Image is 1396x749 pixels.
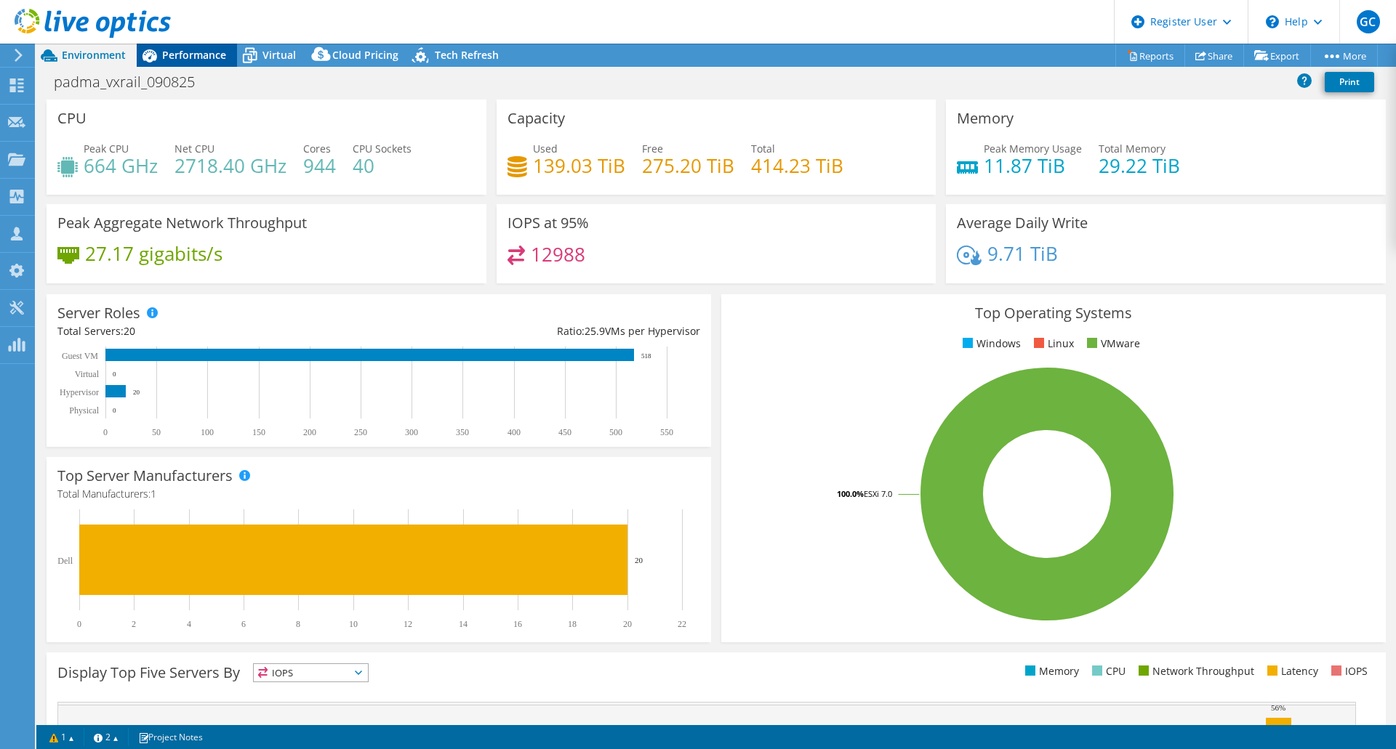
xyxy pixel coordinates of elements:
text: Physical [69,405,99,416]
span: GC [1357,10,1380,33]
a: Project Notes [128,728,213,746]
text: 450 [558,427,571,437]
h4: 944 [303,158,336,174]
h4: 139.03 TiB [533,158,625,174]
span: 25.9 [585,324,605,338]
text: 550 [660,427,673,437]
span: Virtual [262,48,296,62]
text: 20 [133,389,140,396]
h3: CPU [57,110,87,126]
text: 10 [349,619,358,629]
span: CPU Sockets [353,142,412,155]
span: Environment [62,48,126,62]
text: 100 [201,427,214,437]
text: 0 [103,427,108,437]
text: 18 [568,619,577,629]
li: Latency [1264,663,1318,679]
span: Total Memory [1099,142,1166,155]
h4: 9.71 TiB [987,246,1058,262]
h4: 664 GHz [84,158,158,174]
text: 200 [303,427,316,437]
text: 518 [641,352,651,360]
text: Hypervisor [60,387,99,397]
span: Total [751,142,775,155]
svg: \n [1266,15,1279,28]
h4: 2718.40 GHz [174,158,286,174]
text: 22 [678,619,686,629]
h4: 29.22 TiB [1099,158,1180,174]
text: Dell [57,556,73,566]
h1: padma_vxrail_090825 [47,74,217,90]
span: Peak CPU [84,142,129,155]
h4: 11.87 TiB [984,158,1082,174]
text: 0 [77,619,81,629]
span: 1 [151,487,156,501]
text: Guest VM [62,351,98,361]
text: 20 [623,619,632,629]
text: 16 [513,619,522,629]
li: VMware [1083,336,1140,352]
a: Share [1184,44,1244,67]
h3: Average Daily Write [957,215,1088,231]
li: CPU [1088,663,1126,679]
span: Peak Memory Usage [984,142,1082,155]
h4: Total Manufacturers: [57,486,700,502]
text: 500 [609,427,622,437]
text: 250 [354,427,367,437]
span: Free [642,142,663,155]
li: Windows [959,336,1021,352]
text: 300 [405,427,418,437]
span: Cloud Pricing [332,48,398,62]
text: 12 [404,619,412,629]
text: 150 [252,427,265,437]
a: Reports [1115,44,1185,67]
h4: 40 [353,158,412,174]
h3: IOPS at 95% [508,215,589,231]
h4: 12988 [531,246,585,262]
a: 1 [39,728,84,746]
text: 4 [187,619,191,629]
div: Ratio: VMs per Hypervisor [379,323,700,339]
h3: Top Operating Systems [732,305,1375,321]
h4: 275.20 TiB [642,158,734,174]
text: 14 [459,619,468,629]
h3: Top Server Manufacturers [57,468,233,484]
li: Network Throughput [1135,663,1254,679]
a: 2 [84,728,129,746]
span: Tech Refresh [435,48,499,62]
text: 0 [113,371,116,378]
span: Performance [162,48,226,62]
span: 20 [124,324,135,338]
text: Virtual [75,369,100,379]
h3: Peak Aggregate Network Throughput [57,215,307,231]
li: Linux [1030,336,1074,352]
h4: 414.23 TiB [751,158,843,174]
li: Memory [1022,663,1079,679]
a: Print [1325,72,1374,92]
text: 2 [132,619,136,629]
text: 400 [508,427,521,437]
text: 6 [241,619,246,629]
text: 50 [152,427,161,437]
span: Net CPU [174,142,214,155]
span: Cores [303,142,331,155]
text: 0 [113,407,116,414]
h3: Server Roles [57,305,140,321]
text: 350 [456,427,469,437]
tspan: ESXi 7.0 [864,488,892,499]
span: Used [533,142,558,155]
h3: Capacity [508,110,565,126]
tspan: 100.0% [837,488,864,499]
a: Export [1243,44,1311,67]
h3: Memory [957,110,1014,126]
li: IOPS [1328,663,1368,679]
div: Total Servers: [57,323,379,339]
text: 8 [296,619,300,629]
text: 56% [1271,703,1285,712]
a: More [1310,44,1378,67]
span: IOPS [254,664,368,681]
text: 20 [635,556,643,564]
h4: 27.17 gigabits/s [85,246,222,262]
